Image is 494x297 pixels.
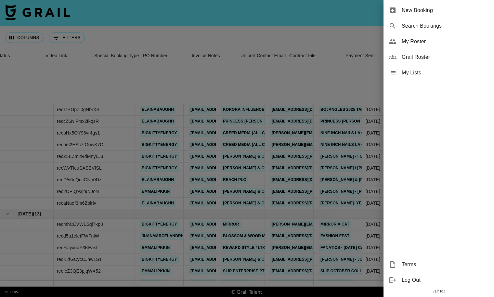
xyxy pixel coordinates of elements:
div: Search Bookings [383,18,494,34]
span: Log Out [402,276,489,284]
span: New Booking [402,6,489,14]
span: My Lists [402,69,489,77]
span: My Roster [402,38,489,45]
div: v 1.7.105 [383,288,494,295]
span: Terms [402,261,489,268]
div: Terms [383,257,494,272]
div: Log Out [383,272,494,288]
span: Grail Roster [402,53,489,61]
span: Search Bookings [402,22,489,30]
div: My Roster [383,34,494,49]
div: New Booking [383,3,494,18]
div: Grail Roster [383,49,494,65]
div: My Lists [383,65,494,81]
